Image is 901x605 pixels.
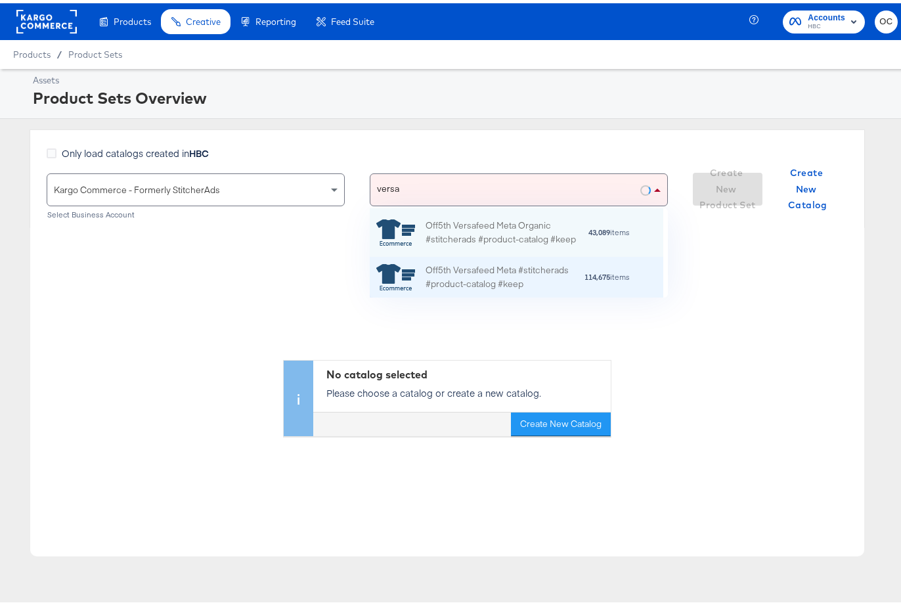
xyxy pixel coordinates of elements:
div: grid [370,205,663,294]
button: OC [875,7,898,30]
button: Create New Catalog [511,409,611,433]
span: Products [13,46,51,56]
div: Select Business Account [47,207,345,216]
span: Reporting [255,13,296,24]
span: Creative [186,13,221,24]
div: items [584,269,630,279]
strong: 43,089 [588,224,610,234]
div: No catalog selected [326,364,604,379]
strong: HBC [189,143,209,156]
span: Feed Suite [331,13,374,24]
button: Create New Catalog [773,169,843,202]
span: Create New Catalog [778,162,837,210]
a: Product Sets [68,46,122,56]
span: HBC [808,18,845,29]
span: Products [114,13,151,24]
span: / [51,46,68,56]
div: Off5th Versafeed Meta #stitcherads #product-catalog #keep [426,260,584,288]
span: Kargo Commerce - Formerly StitcherAds [54,181,220,192]
div: Assets [33,71,894,83]
span: OC [880,11,892,26]
button: AccountsHBC [783,7,865,30]
span: Accounts [808,8,845,22]
div: Product Sets Overview [33,83,894,106]
div: Off5th Versafeed Meta Organic #stitcherads #product-catalog #keep [426,215,588,243]
span: Only load catalogs created in [62,143,209,156]
div: items [588,225,630,234]
p: Please choose a catalog or create a new catalog. [326,383,604,396]
strong: 114,675 [584,269,610,279]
